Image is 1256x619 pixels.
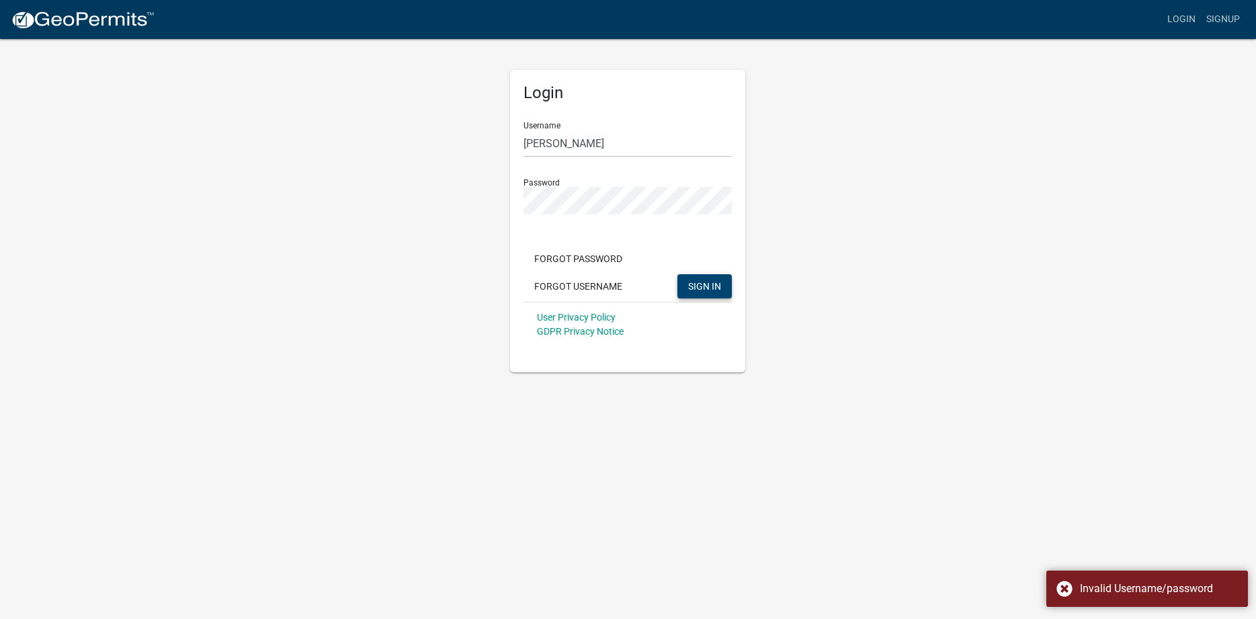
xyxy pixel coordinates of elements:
[537,326,624,337] a: GDPR Privacy Notice
[677,274,732,298] button: SIGN IN
[524,274,633,298] button: Forgot Username
[537,312,616,323] a: User Privacy Policy
[524,83,732,103] h5: Login
[1162,7,1201,32] a: Login
[524,247,633,271] button: Forgot Password
[1080,581,1238,597] div: Invalid Username/password
[688,280,721,291] span: SIGN IN
[1201,7,1245,32] a: Signup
